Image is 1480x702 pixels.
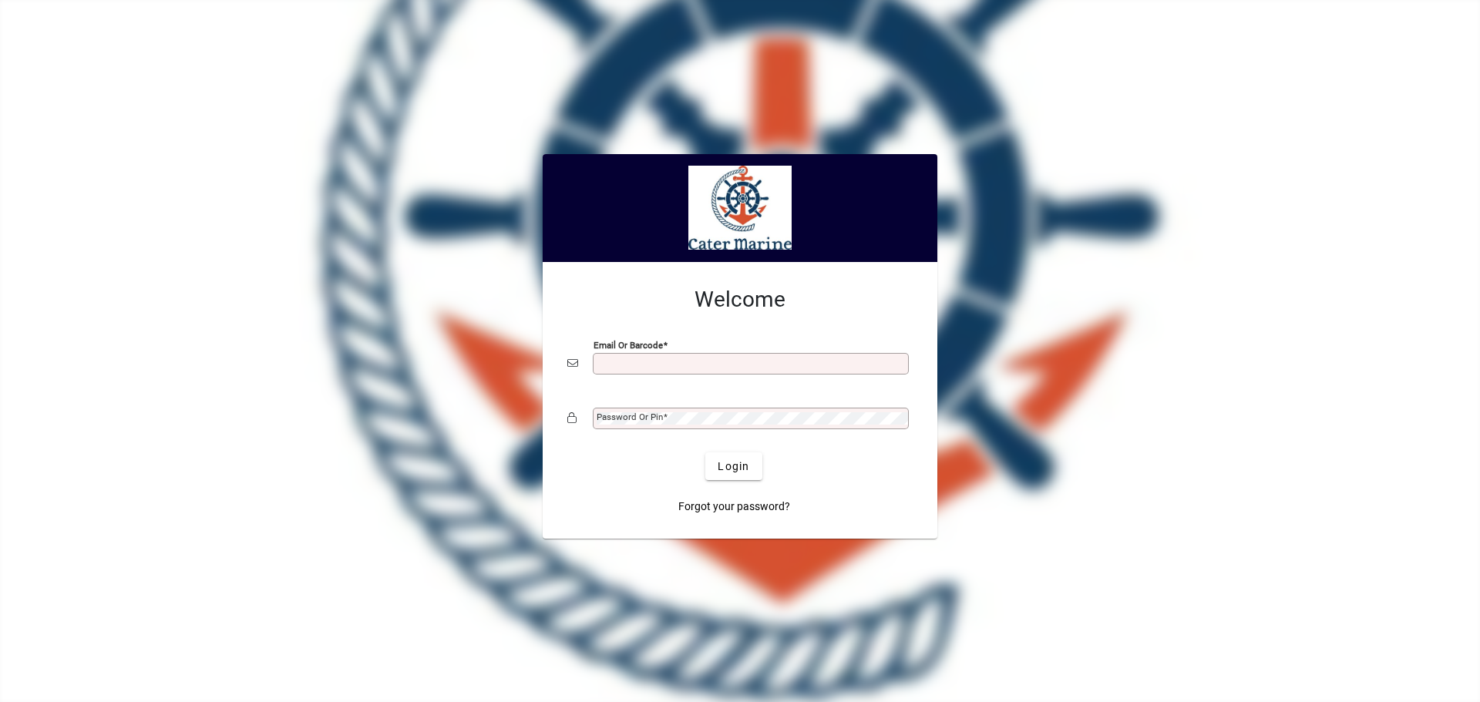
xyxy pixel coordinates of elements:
[567,287,913,313] h2: Welcome
[678,499,790,515] span: Forgot your password?
[597,411,663,422] mat-label: Password or Pin
[705,452,762,480] button: Login
[594,340,663,351] mat-label: Email or Barcode
[672,492,796,520] a: Forgot your password?
[718,458,749,475] span: Login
